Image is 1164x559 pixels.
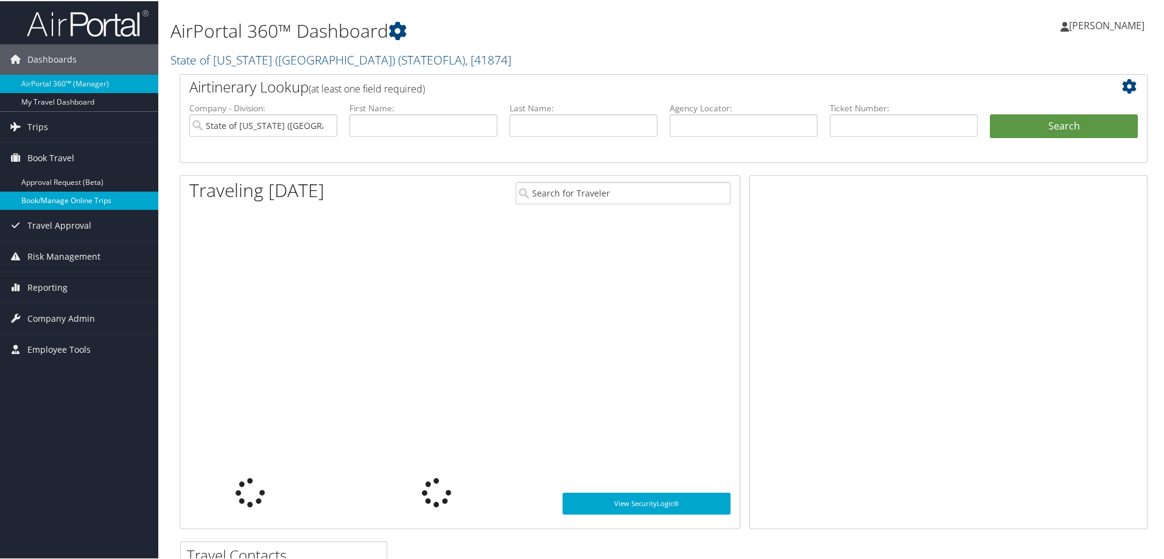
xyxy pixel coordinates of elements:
[27,302,95,333] span: Company Admin
[398,50,465,67] span: ( STATEOFLA )
[830,101,978,113] label: Ticket Number:
[27,43,77,74] span: Dashboards
[27,142,74,172] span: Book Travel
[170,50,511,67] a: State of [US_STATE] ([GEOGRAPHIC_DATA])
[189,176,324,202] h1: Traveling [DATE]
[1069,18,1145,31] span: [PERSON_NAME]
[510,101,657,113] label: Last Name:
[27,111,48,141] span: Trips
[516,181,731,203] input: Search for Traveler
[170,17,828,43] h1: AirPortal 360™ Dashboard
[189,101,337,113] label: Company - Division:
[465,50,511,67] span: , [ 41874 ]
[189,75,1057,96] h2: Airtinerary Lookup
[27,240,100,271] span: Risk Management
[27,209,91,240] span: Travel Approval
[27,271,68,302] span: Reporting
[309,81,425,94] span: (at least one field required)
[349,101,497,113] label: First Name:
[27,333,91,364] span: Employee Tools
[670,101,818,113] label: Agency Locator:
[27,8,149,36] img: airportal-logo.png
[563,491,731,513] a: View SecurityLogic®
[1061,6,1157,43] a: [PERSON_NAME]
[990,113,1138,137] button: Search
